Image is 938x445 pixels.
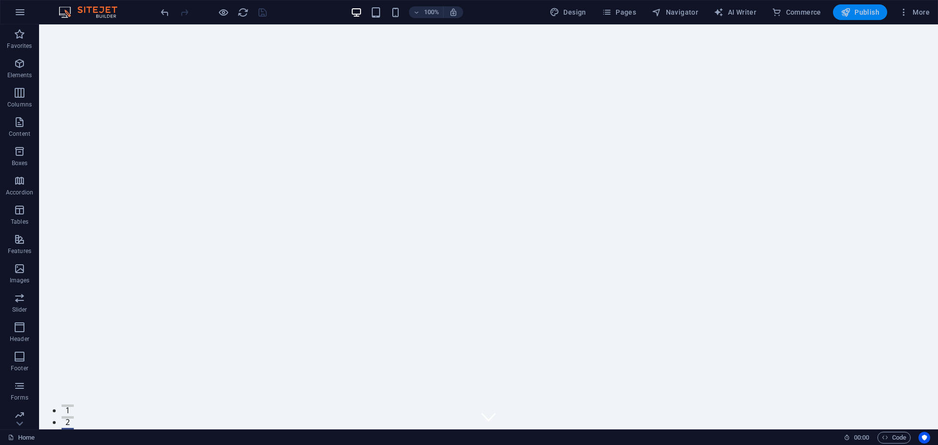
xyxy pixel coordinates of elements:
[237,6,249,18] button: reload
[22,392,35,394] button: 2
[7,101,32,108] p: Columns
[11,394,28,402] p: Forms
[918,432,930,444] button: Usercentrics
[895,4,934,20] button: More
[841,7,879,17] span: Publish
[11,364,28,372] p: Footer
[899,7,930,17] span: More
[768,4,825,20] button: Commerce
[8,247,31,255] p: Features
[652,7,698,17] span: Navigator
[546,4,590,20] button: Design
[56,6,129,18] img: Editor Logo
[550,7,586,17] span: Design
[833,4,887,20] button: Publish
[22,380,35,382] button: 1
[217,6,229,18] button: Click here to leave preview mode and continue editing
[424,6,439,18] h6: 100%
[882,432,906,444] span: Code
[10,276,30,284] p: Images
[648,4,702,20] button: Navigator
[449,8,458,17] i: On resize automatically adjust zoom level to fit chosen device.
[877,432,911,444] button: Code
[10,335,29,343] p: Header
[7,71,32,79] p: Elements
[710,4,760,20] button: AI Writer
[159,6,171,18] button: undo
[409,6,444,18] button: 100%
[9,130,30,138] p: Content
[12,306,27,314] p: Slider
[546,4,590,20] div: Design (Ctrl+Alt+Y)
[854,432,869,444] span: 00 00
[237,7,249,18] i: Reload page
[7,42,32,50] p: Favorites
[861,434,862,441] span: :
[6,189,33,196] p: Accordion
[159,7,171,18] i: Undo: Edit headline (Ctrl+Z)
[12,159,28,167] p: Boxes
[11,218,28,226] p: Tables
[772,7,821,17] span: Commerce
[602,7,636,17] span: Pages
[8,432,35,444] a: Click to cancel selection. Double-click to open Pages
[598,4,640,20] button: Pages
[22,403,35,406] button: 3
[844,432,870,444] h6: Session time
[714,7,756,17] span: AI Writer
